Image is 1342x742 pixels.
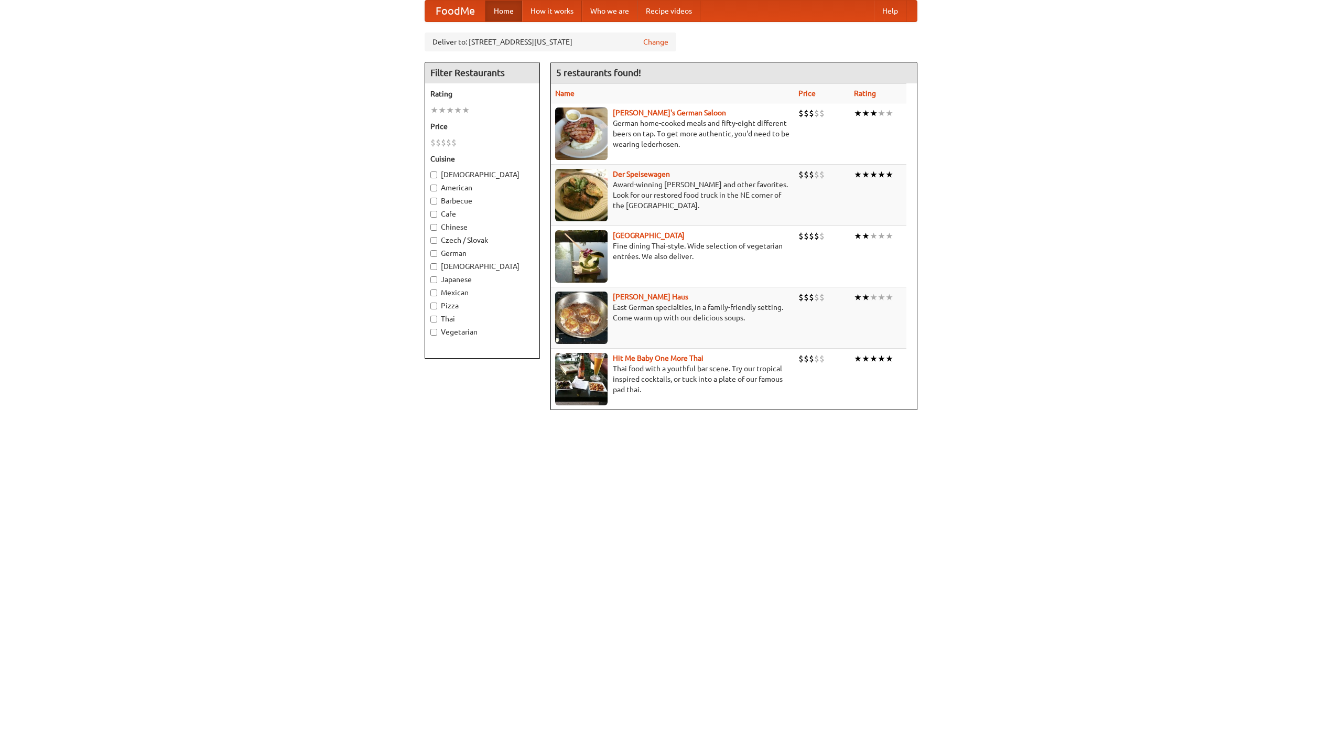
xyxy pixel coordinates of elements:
input: American [430,185,437,191]
img: esthers.jpg [555,107,608,160]
li: $ [798,107,804,119]
input: [DEMOGRAPHIC_DATA] [430,171,437,178]
img: kohlhaus.jpg [555,292,608,344]
label: Mexican [430,287,534,298]
li: $ [809,292,814,303]
li: ★ [462,104,470,116]
a: Der Speisewagen [613,170,670,178]
label: Czech / Slovak [430,235,534,245]
li: $ [809,107,814,119]
li: $ [809,230,814,242]
input: Pizza [430,303,437,309]
a: Name [555,89,575,98]
input: Japanese [430,276,437,283]
a: FoodMe [425,1,485,21]
input: Cafe [430,211,437,218]
img: speisewagen.jpg [555,169,608,221]
a: Help [874,1,906,21]
li: $ [819,230,825,242]
div: Deliver to: [STREET_ADDRESS][US_STATE] [425,33,676,51]
label: [DEMOGRAPHIC_DATA] [430,169,534,180]
li: ★ [878,353,885,364]
li: $ [814,353,819,364]
li: ★ [430,104,438,116]
a: [GEOGRAPHIC_DATA] [613,231,685,240]
a: Who we are [582,1,637,21]
li: $ [441,137,446,148]
li: ★ [438,104,446,116]
h5: Cuisine [430,154,534,164]
li: ★ [862,169,870,180]
li: ★ [870,230,878,242]
a: [PERSON_NAME]'s German Saloon [613,109,726,117]
input: German [430,250,437,257]
h4: Filter Restaurants [425,62,539,83]
p: Thai food with a youthful bar scene. Try our tropical inspired cocktails, or tuck into a plate of... [555,363,790,395]
input: Vegetarian [430,329,437,336]
li: ★ [885,230,893,242]
li: ★ [854,353,862,364]
li: $ [804,169,809,180]
li: ★ [885,107,893,119]
li: ★ [446,104,454,116]
li: ★ [870,353,878,364]
li: $ [819,169,825,180]
li: ★ [862,292,870,303]
li: $ [814,292,819,303]
label: Barbecue [430,196,534,206]
label: German [430,248,534,259]
li: ★ [878,169,885,180]
label: [DEMOGRAPHIC_DATA] [430,261,534,272]
li: $ [430,137,436,148]
li: $ [804,230,809,242]
li: $ [804,292,809,303]
p: German home-cooked meals and fifty-eight different beers on tap. To get more authentic, you'd nee... [555,118,790,149]
li: $ [798,169,804,180]
li: ★ [878,230,885,242]
img: satay.jpg [555,230,608,283]
li: ★ [870,292,878,303]
h5: Rating [430,89,534,99]
li: ★ [854,107,862,119]
li: ★ [862,107,870,119]
label: Pizza [430,300,534,311]
p: Award-winning [PERSON_NAME] and other favorites. Look for our restored food truck in the NE corne... [555,179,790,211]
p: Fine dining Thai-style. Wide selection of vegetarian entrées. We also deliver. [555,241,790,262]
li: $ [819,353,825,364]
label: American [430,182,534,193]
input: Czech / Slovak [430,237,437,244]
li: $ [451,137,457,148]
li: ★ [854,230,862,242]
a: Price [798,89,816,98]
li: ★ [862,230,870,242]
li: $ [809,353,814,364]
ng-pluralize: 5 restaurants found! [556,68,641,78]
input: Barbecue [430,198,437,205]
a: Change [643,37,668,47]
input: [DEMOGRAPHIC_DATA] [430,263,437,270]
p: East German specialties, in a family-friendly setting. Come warm up with our delicious soups. [555,302,790,323]
input: Mexican [430,289,437,296]
label: Chinese [430,222,534,232]
label: Vegetarian [430,327,534,337]
li: $ [819,107,825,119]
label: Thai [430,314,534,324]
li: ★ [870,107,878,119]
li: $ [814,169,819,180]
h5: Price [430,121,534,132]
a: Rating [854,89,876,98]
li: $ [809,169,814,180]
li: ★ [885,169,893,180]
li: $ [798,353,804,364]
input: Thai [430,316,437,322]
li: ★ [885,292,893,303]
li: $ [798,230,804,242]
input: Chinese [430,224,437,231]
li: ★ [454,104,462,116]
li: ★ [885,353,893,364]
li: $ [798,292,804,303]
li: ★ [854,169,862,180]
img: babythai.jpg [555,353,608,405]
